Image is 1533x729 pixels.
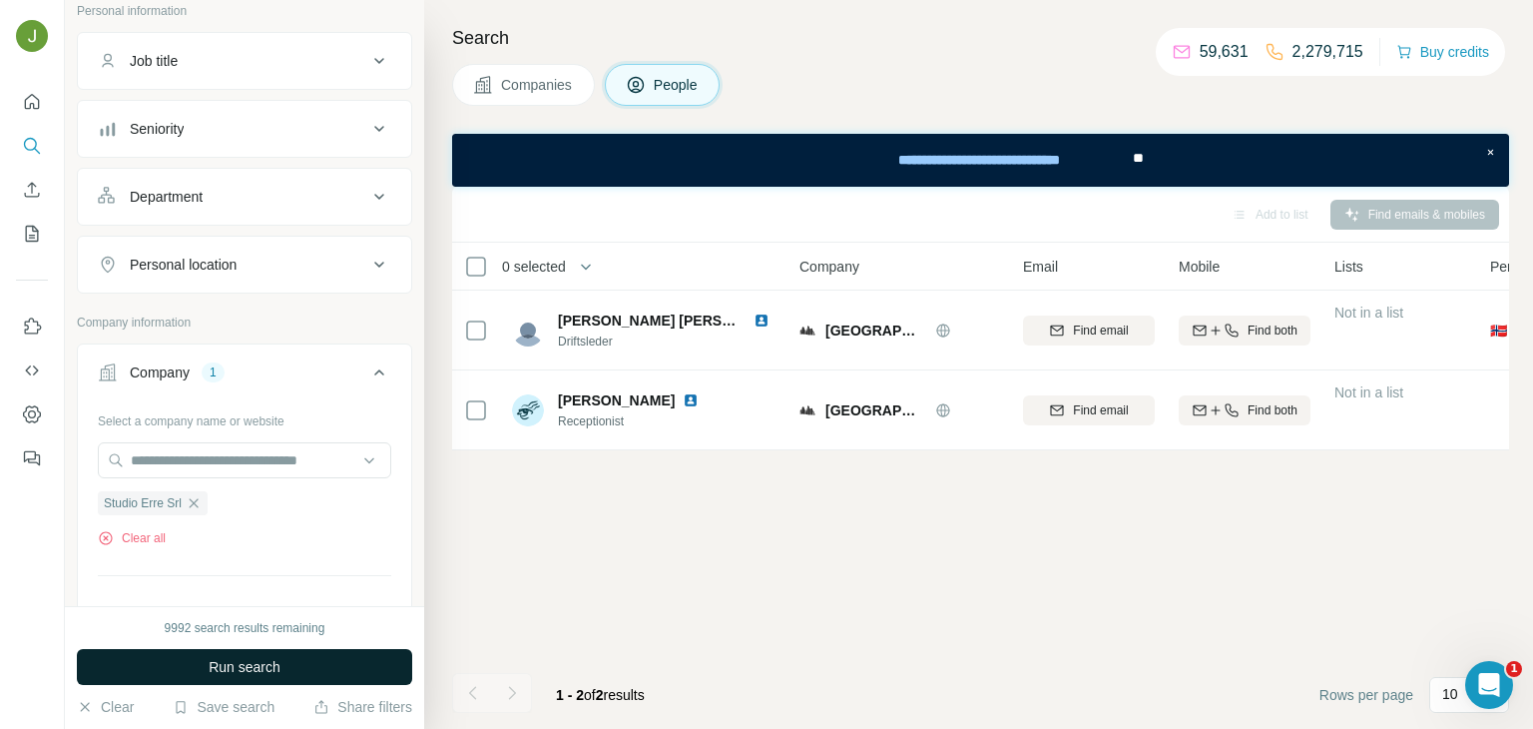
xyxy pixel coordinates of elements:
[1023,257,1058,277] span: Email
[1179,395,1310,425] button: Find both
[1248,401,1297,419] span: Find both
[130,187,203,207] div: Department
[77,697,134,717] button: Clear
[1179,316,1310,346] button: Find both
[558,333,777,351] span: Driftsleder
[130,51,178,71] div: Job title
[78,241,411,289] button: Personal location
[654,75,700,95] span: People
[16,309,48,345] button: Use Surfe on LinkedIn
[558,412,707,430] span: Receptionist
[1319,685,1413,705] span: Rows per page
[98,604,391,622] p: Upload a CSV of company websites.
[1292,40,1363,64] p: 2,279,715
[16,440,48,476] button: Feedback
[556,687,645,703] span: results
[98,404,391,430] div: Select a company name or website
[1179,257,1220,277] span: Mobile
[1490,321,1507,341] span: 🇳🇴
[78,349,411,404] button: Company1
[1073,322,1128,340] span: Find email
[683,392,699,408] img: LinkedIn logo
[77,314,412,332] p: Company information
[1200,40,1249,64] p: 59,631
[16,128,48,164] button: Search
[799,402,815,418] img: Logo of Hotel Nordkyn
[1023,316,1155,346] button: Find email
[16,353,48,388] button: Use Surfe API
[799,323,815,339] img: Logo of Hotel Nordkyn
[452,134,1509,187] iframe: Banner
[98,529,166,547] button: Clear all
[452,24,1509,52] h4: Search
[1073,401,1128,419] span: Find email
[16,216,48,252] button: My lists
[313,697,412,717] button: Share filters
[754,313,769,329] img: LinkedIn logo
[825,400,925,420] span: [GEOGRAPHIC_DATA]
[130,363,190,382] div: Company
[512,394,544,426] img: Avatar
[596,687,604,703] span: 2
[584,687,596,703] span: of
[16,396,48,432] button: Dashboard
[16,172,48,208] button: Enrich CSV
[1023,395,1155,425] button: Find email
[130,119,184,139] div: Seniority
[78,173,411,221] button: Department
[1396,38,1489,66] button: Buy credits
[77,649,412,685] button: Run search
[558,390,675,410] span: [PERSON_NAME]
[16,20,48,52] img: Avatar
[104,494,182,512] span: Studio Erre Srl
[1442,684,1458,704] p: 10
[1334,384,1403,400] span: Not in a list
[825,321,925,341] span: [GEOGRAPHIC_DATA]
[1465,661,1513,709] iframe: Intercom live chat
[173,697,274,717] button: Save search
[130,255,237,275] div: Personal location
[77,2,412,20] p: Personal information
[1248,322,1297,340] span: Find both
[501,75,574,95] span: Companies
[1334,305,1403,321] span: Not in a list
[209,657,280,677] span: Run search
[558,313,796,329] span: [PERSON_NAME] [PERSON_NAME]
[556,687,584,703] span: 1 - 2
[502,257,566,277] span: 0 selected
[1334,257,1363,277] span: Lists
[799,257,859,277] span: Company
[78,37,411,85] button: Job title
[512,315,544,347] img: Avatar
[1506,661,1522,677] span: 1
[78,105,411,153] button: Seniority
[16,84,48,120] button: Quick start
[165,619,325,637] div: 9992 search results remaining
[202,364,225,381] div: 1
